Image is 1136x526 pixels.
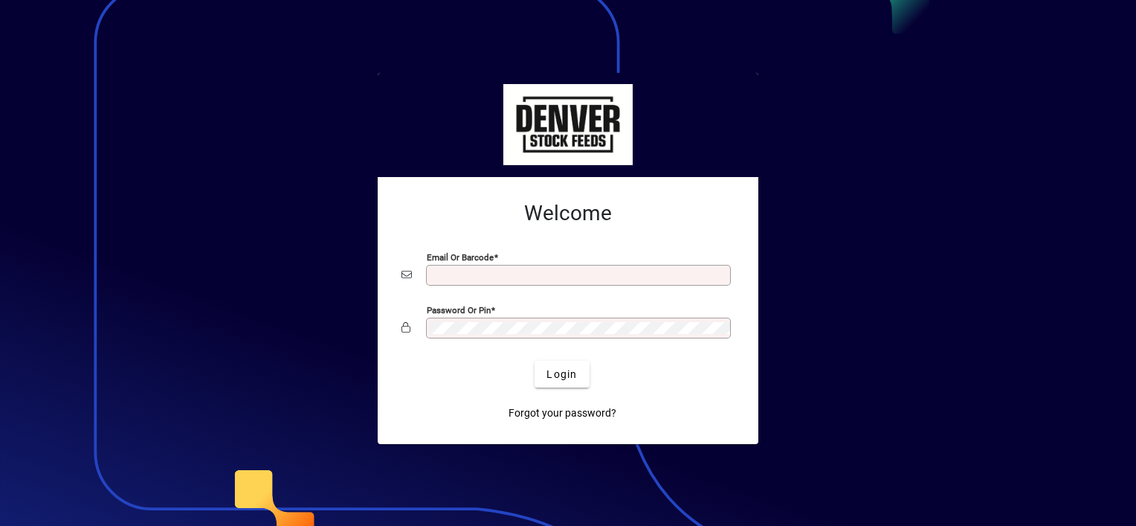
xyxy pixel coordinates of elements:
[427,305,491,315] mat-label: Password or Pin
[535,361,589,388] button: Login
[546,367,577,382] span: Login
[509,405,616,421] span: Forgot your password?
[503,400,622,426] a: Forgot your password?
[427,252,494,263] mat-label: Email or Barcode
[401,201,735,226] h2: Welcome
